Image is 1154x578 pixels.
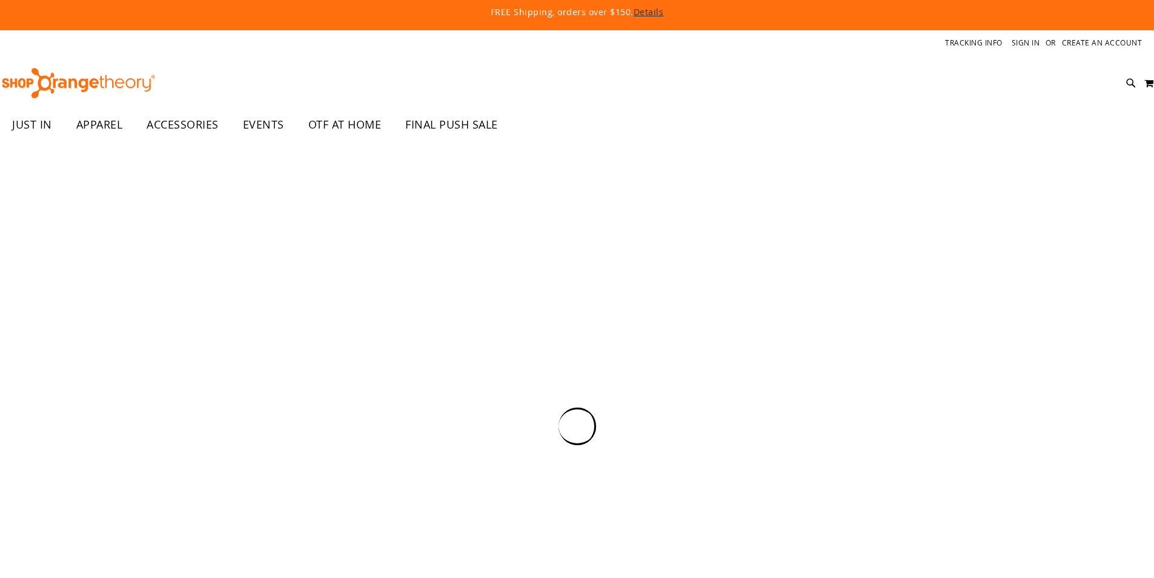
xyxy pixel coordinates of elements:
a: FINAL PUSH SALE [393,111,510,139]
a: ACCESSORIES [134,111,231,139]
a: EVENTS [231,111,296,139]
a: APPAREL [64,111,135,139]
span: JUST IN [12,111,52,138]
span: OTF AT HOME [308,111,382,138]
a: Tracking Info [945,38,1003,48]
span: EVENTS [243,111,284,138]
a: Create an Account [1062,38,1142,48]
a: OTF AT HOME [296,111,394,139]
span: APPAREL [76,111,123,138]
a: Sign In [1012,38,1040,48]
p: FREE Shipping, orders over $150. [214,6,941,18]
a: Details [634,6,664,18]
span: ACCESSORIES [147,111,219,138]
span: FINAL PUSH SALE [405,111,498,138]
